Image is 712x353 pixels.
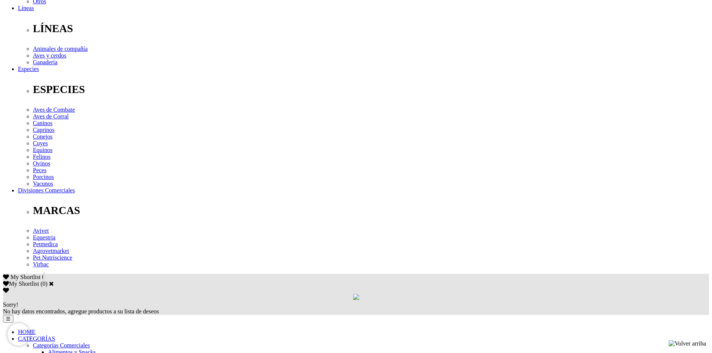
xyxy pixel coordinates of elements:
a: Especies [18,66,39,72]
a: Conejos [33,133,52,140]
a: CATEGORÍAS [18,335,55,342]
p: MARCAS [33,204,709,217]
p: ESPECIES [33,83,709,96]
a: Ganadería [33,59,58,65]
a: Cuyes [33,140,48,146]
a: Agrovetmarket [33,248,69,254]
a: Animales de compañía [33,46,88,52]
iframe: Brevo live chat [7,323,30,346]
span: Sorry! [3,301,18,308]
a: Equinos [33,147,52,153]
a: Categorías Comerciales [33,342,90,349]
span: 0 [42,274,45,280]
img: Volver arriba [669,340,706,347]
a: Pet Nutriscience [33,254,72,261]
a: Ovinos [33,160,50,167]
span: ( ) [40,281,47,287]
a: Aves de Combate [33,106,75,113]
label: 0 [43,281,46,287]
a: Aves y cerdos [33,52,66,59]
a: Petmedica [33,241,58,247]
a: Cerrar [49,281,54,287]
a: Vacunos [33,180,53,187]
a: Caprinos [33,127,55,133]
a: Caninos [33,120,52,126]
a: Virbac [33,261,49,267]
a: Porcinos [33,174,54,180]
button: ☰ [3,315,13,323]
a: Divisiones Comerciales [18,187,75,193]
a: Avivet [33,227,49,234]
a: Aves de Corral [33,113,69,120]
p: LÍNEAS [33,22,709,35]
a: Equestria [33,234,55,241]
a: Líneas [18,5,34,11]
a: Peces [33,167,46,173]
label: My Shortlist [3,281,39,287]
span: My Shortlist [10,274,40,280]
div: No hay datos encontrados, agregue productos a su lista de deseos [3,301,709,315]
a: Felinos [33,154,50,160]
img: loading.gif [353,294,359,300]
